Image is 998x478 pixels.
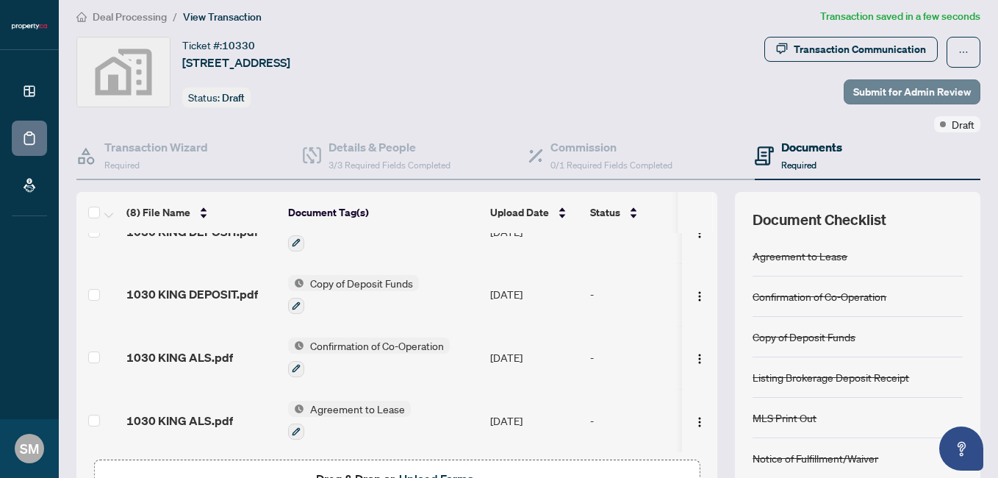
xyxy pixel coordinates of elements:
[688,346,711,369] button: Logo
[182,88,251,107] div: Status:
[781,138,842,156] h4: Documents
[694,227,706,239] img: Logo
[104,138,208,156] h4: Transaction Wizard
[304,275,419,291] span: Copy of Deposit Funds
[484,263,584,327] td: [DATE]
[288,401,304,417] img: Status Icon
[753,248,847,264] div: Agreement to Lease
[590,204,620,221] span: Status
[126,285,258,303] span: 1030 KING DEPOSIT.pdf
[753,450,878,466] div: Notice of Fulfillment/Waiver
[939,427,983,471] button: Open asap
[753,210,886,230] span: Document Checklist
[182,37,255,54] div: Ticket #:
[958,47,969,57] span: ellipsis
[694,290,706,302] img: Logo
[590,349,703,365] div: -
[93,10,167,24] span: Deal Processing
[584,192,709,233] th: Status
[183,10,262,24] span: View Transaction
[304,338,450,354] span: Confirmation of Co-Operation
[288,401,411,440] button: Status IconAgreement to Lease
[121,192,282,233] th: (8) File Name
[222,91,245,104] span: Draft
[688,282,711,306] button: Logo
[952,116,974,132] span: Draft
[282,192,484,233] th: Document Tag(s)
[173,8,177,25] li: /
[288,275,419,315] button: Status IconCopy of Deposit Funds
[126,204,190,221] span: (8) File Name
[853,80,971,104] span: Submit for Admin Review
[304,401,411,417] span: Agreement to Lease
[694,353,706,365] img: Logo
[844,79,980,104] button: Submit for Admin Review
[76,12,87,22] span: home
[753,369,909,385] div: Listing Brokerage Deposit Receipt
[781,160,816,171] span: Required
[12,22,47,31] img: logo
[550,160,672,171] span: 0/1 Required Fields Completed
[126,349,233,366] span: 1030 KING ALS.pdf
[20,438,39,459] span: SM
[688,409,711,432] button: Logo
[484,389,584,452] td: [DATE]
[764,37,938,62] button: Transaction Communication
[753,288,886,304] div: Confirmation of Co-Operation
[753,410,816,426] div: MLS Print Out
[182,54,290,71] span: [STREET_ADDRESS]
[590,286,703,302] div: -
[820,8,980,25] article: Transaction saved in a few seconds
[590,413,703,429] div: -
[794,38,926,61] div: Transaction Communication
[753,329,855,345] div: Copy of Deposit Funds
[222,39,255,52] span: 10330
[694,416,706,428] img: Logo
[329,138,450,156] h4: Details & People
[288,338,450,377] button: Status IconConfirmation of Co-Operation
[104,160,140,171] span: Required
[329,160,450,171] span: 3/3 Required Fields Completed
[484,192,584,233] th: Upload Date
[550,138,672,156] h4: Commission
[77,38,170,107] img: svg%3e
[126,412,233,429] span: 1030 KING ALS.pdf
[288,275,304,291] img: Status Icon
[288,338,304,354] img: Status Icon
[484,326,584,389] td: [DATE]
[490,204,549,221] span: Upload Date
